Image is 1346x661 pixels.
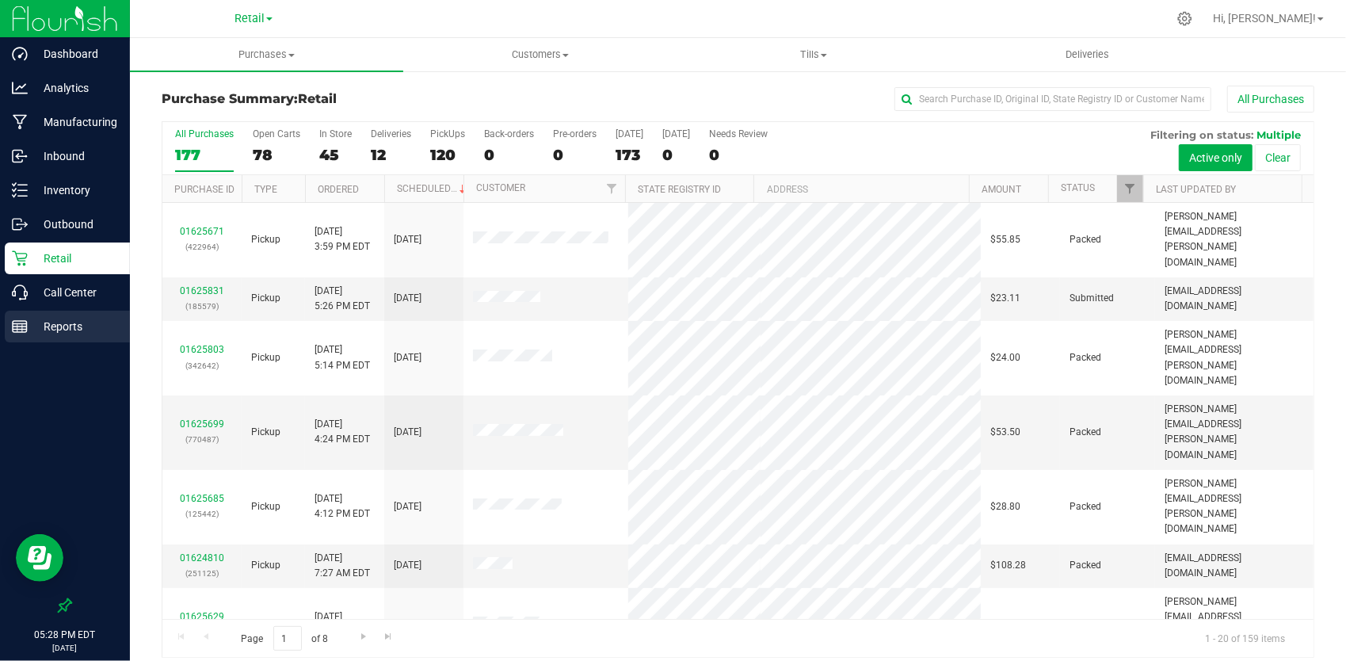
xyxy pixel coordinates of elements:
[315,342,370,373] span: [DATE] 5:14 PM EDT
[180,285,224,296] a: 01625831
[430,146,465,164] div: 120
[28,113,123,132] p: Manufacturing
[1070,350,1101,365] span: Packed
[352,626,375,648] a: Go to the next page
[7,628,123,642] p: 05:28 PM EDT
[1070,499,1101,514] span: Packed
[251,617,280,632] span: Pickup
[753,175,969,203] th: Address
[12,216,28,232] inline-svg: Outbound
[12,319,28,334] inline-svg: Reports
[227,626,341,651] span: Page of 8
[476,182,525,193] a: Customer
[130,38,403,71] a: Purchases
[1165,284,1304,314] span: [EMAIL_ADDRESS][DOMAIN_NAME]
[1165,594,1304,655] span: [PERSON_NAME][EMAIL_ADDRESS][PERSON_NAME][DOMAIN_NAME]
[394,291,421,306] span: [DATE]
[172,239,232,254] p: (422964)
[1165,476,1304,537] span: [PERSON_NAME][EMAIL_ADDRESS][PERSON_NAME][DOMAIN_NAME]
[180,493,224,504] a: 01625685
[251,232,280,247] span: Pickup
[990,425,1020,440] span: $53.50
[315,551,370,581] span: [DATE] 7:27 AM EDT
[28,181,123,200] p: Inventory
[1179,144,1253,171] button: Active only
[12,80,28,96] inline-svg: Analytics
[12,114,28,130] inline-svg: Manufacturing
[484,128,534,139] div: Back-orders
[28,147,123,166] p: Inbound
[172,358,232,373] p: (342642)
[251,425,280,440] span: Pickup
[990,558,1026,573] span: $108.28
[677,38,951,71] a: Tills
[1227,86,1314,113] button: All Purchases
[951,38,1224,71] a: Deliveries
[172,566,232,581] p: (251125)
[16,534,63,582] iframe: Resource center
[254,184,277,195] a: Type
[616,128,643,139] div: [DATE]
[180,552,224,564] a: 01624810
[990,232,1020,247] span: $55.85
[57,598,73,613] label: Pin the sidebar to full width on large screens
[172,506,232,522] p: (125442)
[1165,209,1304,270] span: [PERSON_NAME][EMAIL_ADDRESS][PERSON_NAME][DOMAIN_NAME]
[251,350,280,365] span: Pickup
[990,350,1020,365] span: $24.00
[175,128,234,139] div: All Purchases
[12,148,28,164] inline-svg: Inbound
[174,184,235,195] a: Purchase ID
[28,44,123,63] p: Dashboard
[172,299,232,314] p: (185579)
[298,91,337,106] span: Retail
[12,250,28,266] inline-svg: Retail
[1044,48,1131,62] span: Deliveries
[12,46,28,62] inline-svg: Dashboard
[371,128,411,139] div: Deliveries
[553,128,597,139] div: Pre-orders
[371,146,411,164] div: 12
[7,642,123,654] p: [DATE]
[894,87,1211,111] input: Search Purchase ID, Original ID, State Registry ID or Customer Name...
[394,558,421,573] span: [DATE]
[709,146,768,164] div: 0
[377,626,400,648] a: Go to the last page
[662,128,690,139] div: [DATE]
[319,146,352,164] div: 45
[315,491,370,522] span: [DATE] 4:12 PM EDT
[253,128,300,139] div: Open Carts
[175,146,234,164] div: 177
[315,224,370,254] span: [DATE] 3:59 PM EDT
[251,291,280,306] span: Pickup
[484,146,534,164] div: 0
[1070,558,1101,573] span: Packed
[1165,551,1304,581] span: [EMAIL_ADDRESS][DOMAIN_NAME]
[12,285,28,300] inline-svg: Call Center
[709,128,768,139] div: Needs Review
[598,175,624,202] a: Filter
[180,418,224,430] a: 01625699
[1150,128,1253,141] span: Filtering on status:
[318,184,359,195] a: Ordered
[1061,182,1095,193] a: Status
[404,48,676,62] span: Customers
[990,291,1020,306] span: $23.11
[616,146,643,164] div: 173
[319,128,352,139] div: In Store
[1165,402,1304,463] span: [PERSON_NAME][EMAIL_ADDRESS][PERSON_NAME][DOMAIN_NAME]
[1255,144,1301,171] button: Clear
[315,417,370,447] span: [DATE] 4:24 PM EDT
[251,558,280,573] span: Pickup
[273,626,302,651] input: 1
[1175,11,1195,26] div: Manage settings
[28,215,123,234] p: Outbound
[430,128,465,139] div: PickUps
[180,344,224,355] a: 01625803
[553,146,597,164] div: 0
[162,92,546,106] h3: Purchase Summary:
[662,146,690,164] div: 0
[394,350,421,365] span: [DATE]
[315,284,370,314] span: [DATE] 5:26 PM EDT
[235,12,265,25] span: Retail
